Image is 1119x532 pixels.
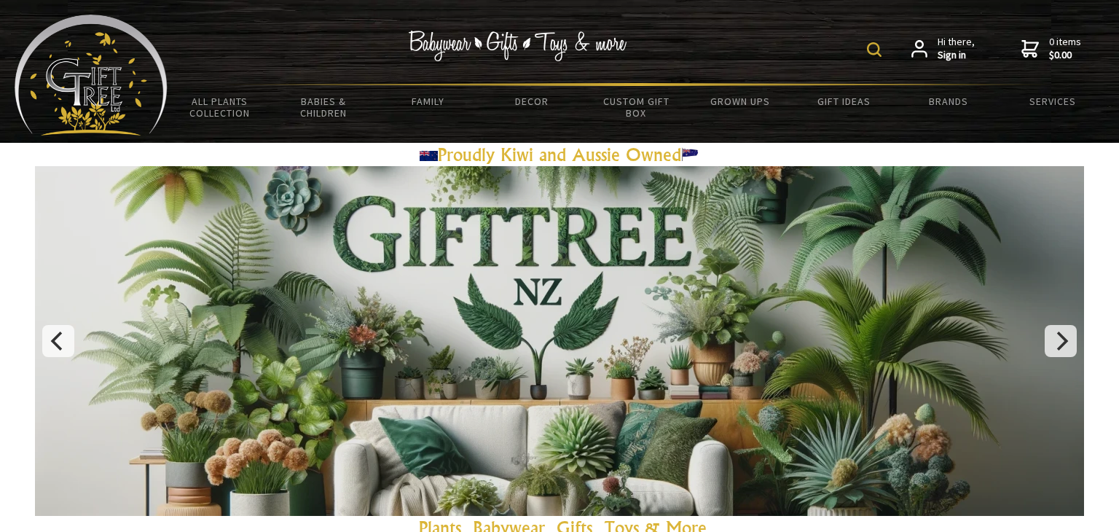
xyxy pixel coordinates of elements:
a: Brands [896,86,1000,117]
span: 0 items [1049,35,1081,61]
a: Decor [480,86,584,117]
span: Hi there, [938,36,975,61]
img: Babywear - Gifts - Toys & more [408,31,627,61]
a: Gift Ideas [792,86,896,117]
strong: $0.00 [1049,49,1081,62]
a: Family [376,86,480,117]
img: Babyware - Gifts - Toys and more... [15,15,168,136]
a: Custom Gift Box [584,86,688,128]
a: 0 items$0.00 [1021,36,1081,61]
a: Services [1000,86,1104,117]
img: product search [867,42,882,57]
a: All Plants Collection [168,86,272,128]
a: Hi there,Sign in [911,36,975,61]
button: Next [1045,325,1077,357]
button: Previous [42,325,74,357]
a: Proudly Kiwi and Aussie Owned [420,144,699,165]
a: Grown Ups [688,86,792,117]
a: Babies & Children [272,86,376,128]
strong: Sign in [938,49,975,62]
